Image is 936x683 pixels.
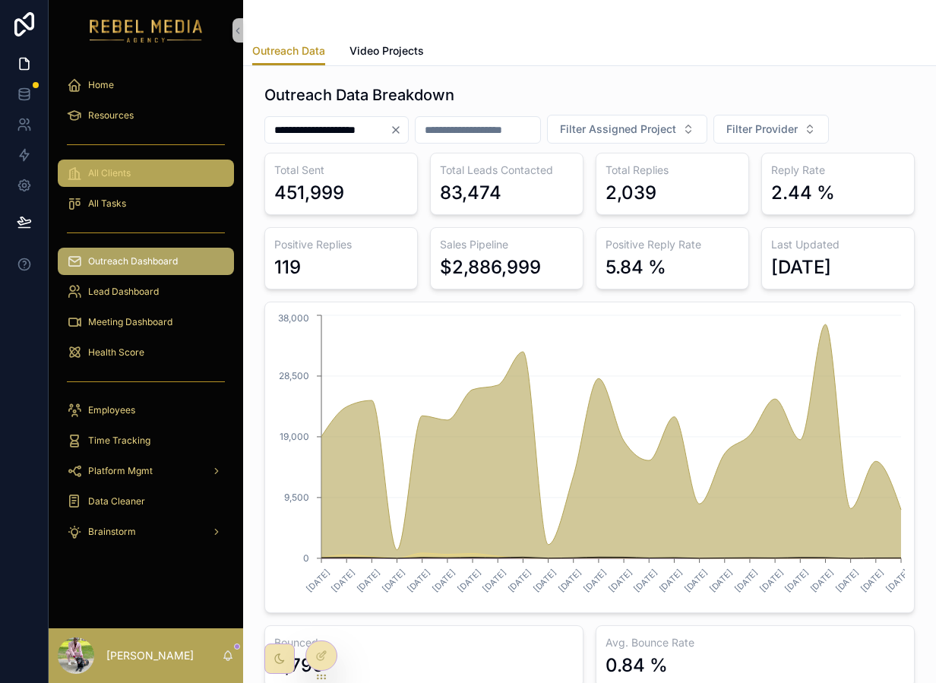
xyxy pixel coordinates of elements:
div: 83,474 [440,181,501,205]
tspan: 19,000 [280,431,309,442]
p: [PERSON_NAME] [106,648,194,663]
a: Outreach Data [252,37,325,66]
text: [DATE] [758,567,786,594]
div: 3,790 [274,653,324,678]
tspan: 9,500 [284,492,309,503]
a: All Tasks [58,190,234,217]
text: [DATE] [405,567,432,594]
span: Home [88,79,114,91]
text: [DATE] [330,567,357,594]
text: [DATE] [556,567,583,594]
h3: Total Leads Contacted [440,163,574,178]
span: Filter Provider [726,122,798,137]
span: Outreach Data [252,43,325,58]
a: Outreach Dashboard [58,248,234,275]
a: All Clients [58,160,234,187]
text: [DATE] [380,567,407,594]
div: 2.44 % [771,181,835,205]
a: Home [58,71,234,99]
h3: Last Updated [771,237,905,252]
text: [DATE] [455,567,482,594]
text: [DATE] [833,567,861,594]
h3: Total Sent [274,163,408,178]
div: [DATE] [771,255,831,280]
text: [DATE] [808,567,836,594]
span: Brainstorm [88,526,136,538]
a: Platform Mgmt [58,457,234,485]
text: [DATE] [707,567,735,594]
text: [DATE] [657,567,685,594]
span: Outreach Dashboard [88,255,178,267]
text: [DATE] [783,567,811,594]
button: Select Button [547,115,707,144]
button: Select Button [713,115,829,144]
div: 119 [274,255,301,280]
tspan: 38,000 [278,312,309,324]
a: Employees [58,397,234,424]
h3: Sales Pipeline [440,237,574,252]
text: [DATE] [531,567,558,594]
a: Meeting Dashboard [58,308,234,336]
span: All Clients [88,167,131,179]
span: Data Cleaner [88,495,145,508]
text: [DATE] [606,567,634,594]
div: chart [274,311,905,603]
h1: Outreach Data Breakdown [264,84,454,106]
h3: Positive Reply Rate [606,237,739,252]
span: Resources [88,109,134,122]
text: [DATE] [732,567,760,594]
a: Lead Dashboard [58,278,234,305]
text: [DATE] [581,567,609,594]
a: Data Cleaner [58,488,234,515]
span: Platform Mgmt [88,465,153,477]
h3: Reply Rate [771,163,905,178]
div: 451,999 [274,181,344,205]
span: Employees [88,404,135,416]
img: App logo [90,18,203,43]
text: [DATE] [430,567,457,594]
h3: Positive Replies [274,237,408,252]
h3: Total Replies [606,163,739,178]
tspan: 28,500 [279,370,309,381]
div: 5.84 % [606,255,666,280]
h3: Bounced [274,635,574,650]
div: 0.84 % [606,653,668,678]
text: [DATE] [355,567,382,594]
span: Video Projects [349,43,424,58]
text: [DATE] [304,567,331,594]
span: Meeting Dashboard [88,316,172,328]
text: [DATE] [506,567,533,594]
span: Time Tracking [88,435,150,447]
a: Time Tracking [58,427,234,454]
h3: Avg. Bounce Rate [606,635,905,650]
text: [DATE] [481,567,508,594]
div: $2,886,999 [440,255,541,280]
text: [DATE] [884,567,911,594]
a: Video Projects [349,37,424,68]
a: Resources [58,102,234,129]
span: All Tasks [88,198,126,210]
div: 2,039 [606,181,656,205]
div: scrollable content [49,61,243,565]
button: Clear [390,124,408,136]
a: Health Score [58,339,234,366]
text: [DATE] [632,567,659,594]
a: Brainstorm [58,518,234,545]
tspan: 0 [303,552,309,564]
text: [DATE] [859,567,886,594]
text: [DATE] [682,567,710,594]
span: Filter Assigned Project [560,122,676,137]
span: Lead Dashboard [88,286,159,298]
span: Health Score [88,346,144,359]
